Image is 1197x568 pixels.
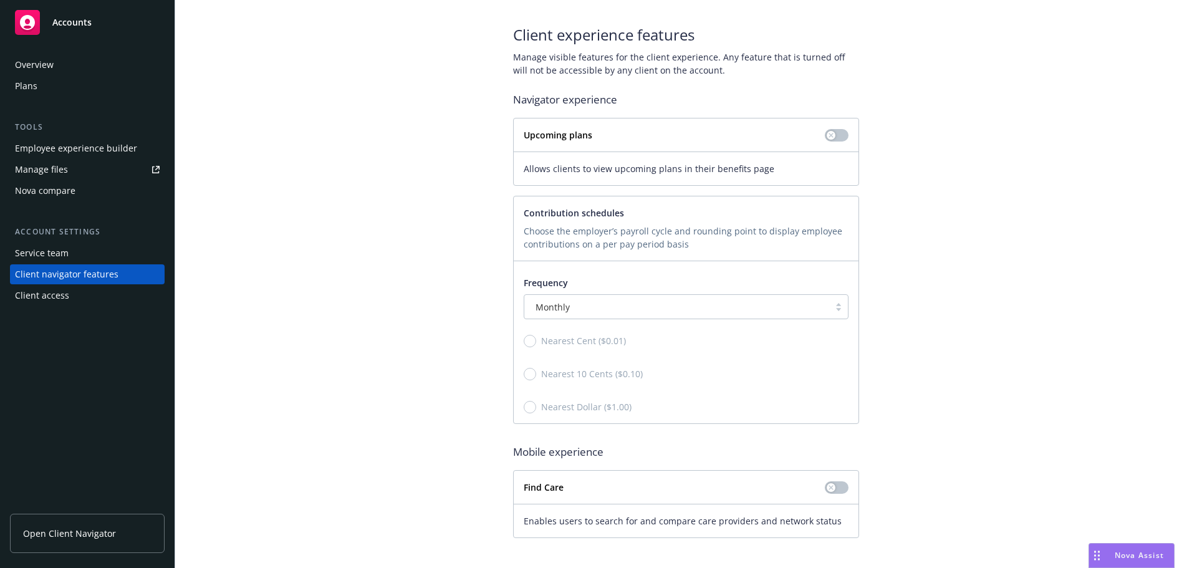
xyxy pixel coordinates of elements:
[15,243,69,263] div: Service team
[10,138,165,158] a: Employee experience builder
[1089,543,1175,568] button: Nova Assist
[536,301,570,314] span: Monthly
[10,5,165,40] a: Accounts
[531,301,823,314] span: Monthly
[10,181,165,201] a: Nova compare
[15,264,118,284] div: Client navigator features
[524,129,592,141] strong: Upcoming plans
[513,51,859,77] span: Manage visible features for the client experience. Any feature that is turned off will not be acc...
[15,55,54,75] div: Overview
[524,276,848,289] p: Frequency
[10,76,165,96] a: Plans
[524,368,536,380] input: Nearest 10 Cents ($0.10)
[524,481,564,493] strong: Find Care
[15,160,68,180] div: Manage files
[52,17,92,27] span: Accounts
[1115,550,1164,561] span: Nova Assist
[1089,544,1105,567] div: Drag to move
[15,181,75,201] div: Nova compare
[10,243,165,263] a: Service team
[524,514,848,527] span: Enables users to search for and compare care providers and network status
[10,226,165,238] div: Account settings
[513,92,859,108] span: Navigator experience
[524,224,848,251] p: Choose the employer’s payroll cycle and rounding point to display employee contributions on a per...
[524,206,848,219] p: Contribution schedules
[10,121,165,133] div: Tools
[15,138,137,158] div: Employee experience builder
[15,76,37,96] div: Plans
[541,367,643,380] span: Nearest 10 Cents ($0.10)
[23,527,116,540] span: Open Client Navigator
[541,334,626,347] span: Nearest Cent ($0.01)
[15,286,69,306] div: Client access
[10,160,165,180] a: Manage files
[524,162,848,175] span: Allows clients to view upcoming plans in their benefits page
[10,264,165,284] a: Client navigator features
[524,335,536,347] input: Nearest Cent ($0.01)
[10,55,165,75] a: Overview
[524,401,536,413] input: Nearest Dollar ($1.00)
[541,400,632,413] span: Nearest Dollar ($1.00)
[513,24,859,46] span: Client experience features
[513,444,859,460] span: Mobile experience
[10,286,165,306] a: Client access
